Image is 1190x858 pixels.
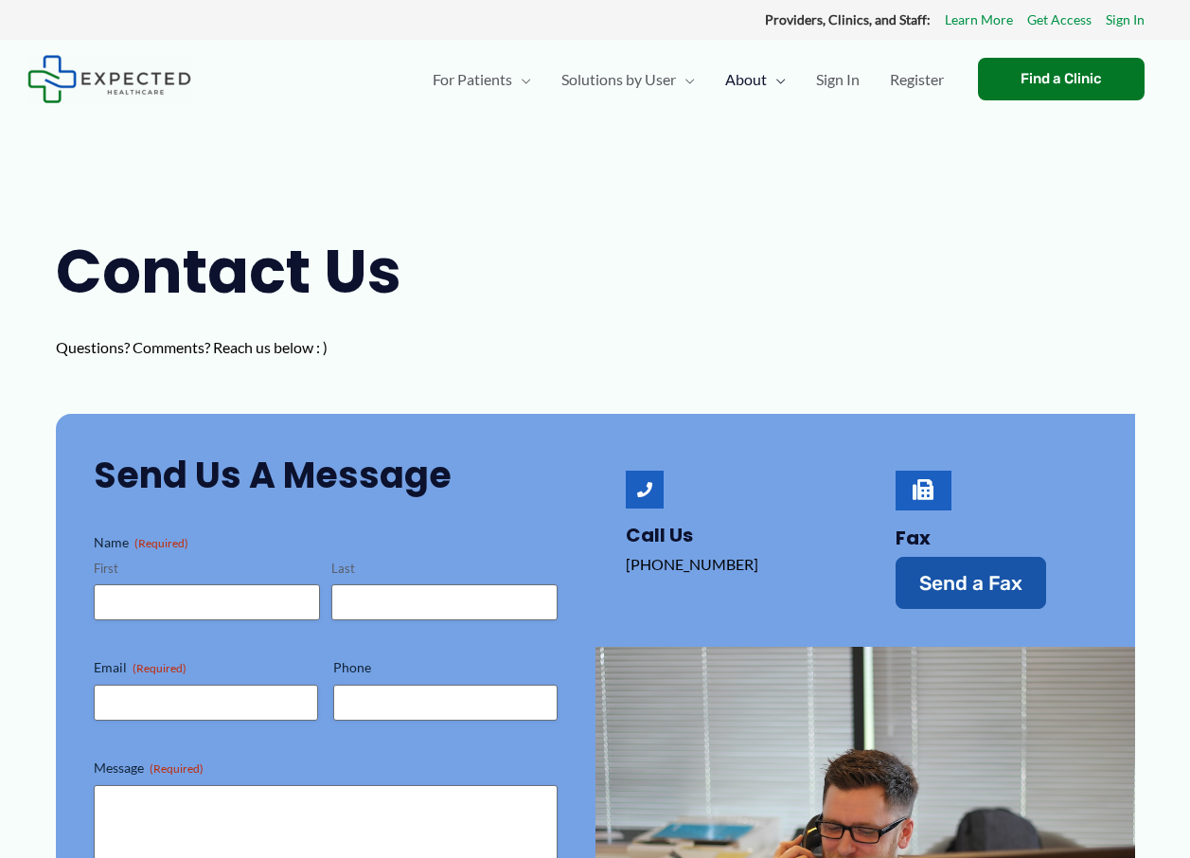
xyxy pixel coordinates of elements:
[1106,8,1145,32] a: Sign In
[94,452,558,498] h2: Send Us a Message
[890,46,944,113] span: Register
[816,46,860,113] span: Sign In
[945,8,1013,32] a: Learn More
[150,761,204,776] span: (Required)
[765,11,931,27] strong: Providers, Clinics, and Staff:
[134,536,188,550] span: (Required)
[896,557,1046,609] a: Send a Fax
[626,550,827,579] p: [PHONE_NUMBER]‬‬
[626,471,664,509] a: Call Us
[56,229,444,314] h1: Contact Us
[919,573,1022,593] span: Send a Fax
[417,46,546,113] a: For PatientsMenu Toggle
[133,661,186,675] span: (Required)
[801,46,875,113] a: Sign In
[546,46,710,113] a: Solutions by UserMenu Toggle
[27,55,191,103] img: Expected Healthcare Logo - side, dark font, small
[561,46,676,113] span: Solutions by User
[710,46,801,113] a: AboutMenu Toggle
[56,333,444,362] p: Questions? Comments? Reach us below : )
[978,58,1145,100] a: Find a Clinic
[417,46,959,113] nav: Primary Site Navigation
[896,527,1097,549] h4: Fax
[331,560,558,578] label: Last
[333,658,558,677] label: Phone
[94,533,188,552] legend: Name
[512,46,531,113] span: Menu Toggle
[433,46,512,113] span: For Patients
[94,560,320,578] label: First
[767,46,786,113] span: Menu Toggle
[94,658,318,677] label: Email
[626,522,693,548] a: Call Us
[725,46,767,113] span: About
[1027,8,1092,32] a: Get Access
[94,759,558,778] label: Message
[676,46,695,113] span: Menu Toggle
[875,46,959,113] a: Register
